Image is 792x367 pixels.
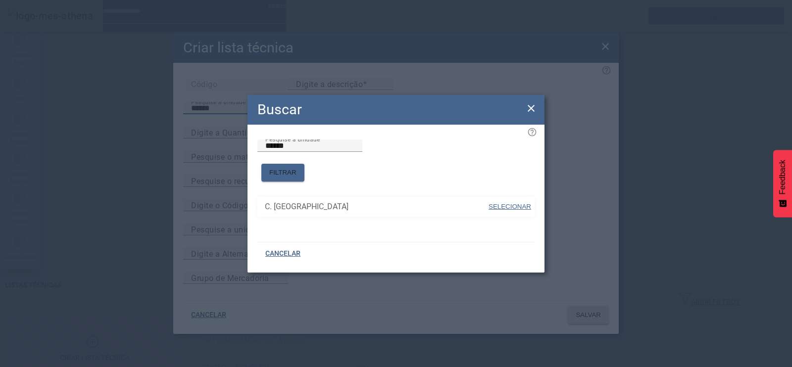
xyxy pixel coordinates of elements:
[261,164,304,182] button: FILTRAR
[257,245,308,263] button: CANCELAR
[265,249,300,259] span: CANCELAR
[265,136,320,142] mat-label: Pesquise a unidade
[269,168,297,178] span: FILTRAR
[257,99,302,120] h2: Buscar
[265,201,488,213] span: C. [GEOGRAPHIC_DATA]
[778,160,787,194] span: Feedback
[488,198,532,216] button: SELECIONAR
[489,203,531,210] span: SELECIONAR
[773,150,792,217] button: Feedback - Mostrar pesquisa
